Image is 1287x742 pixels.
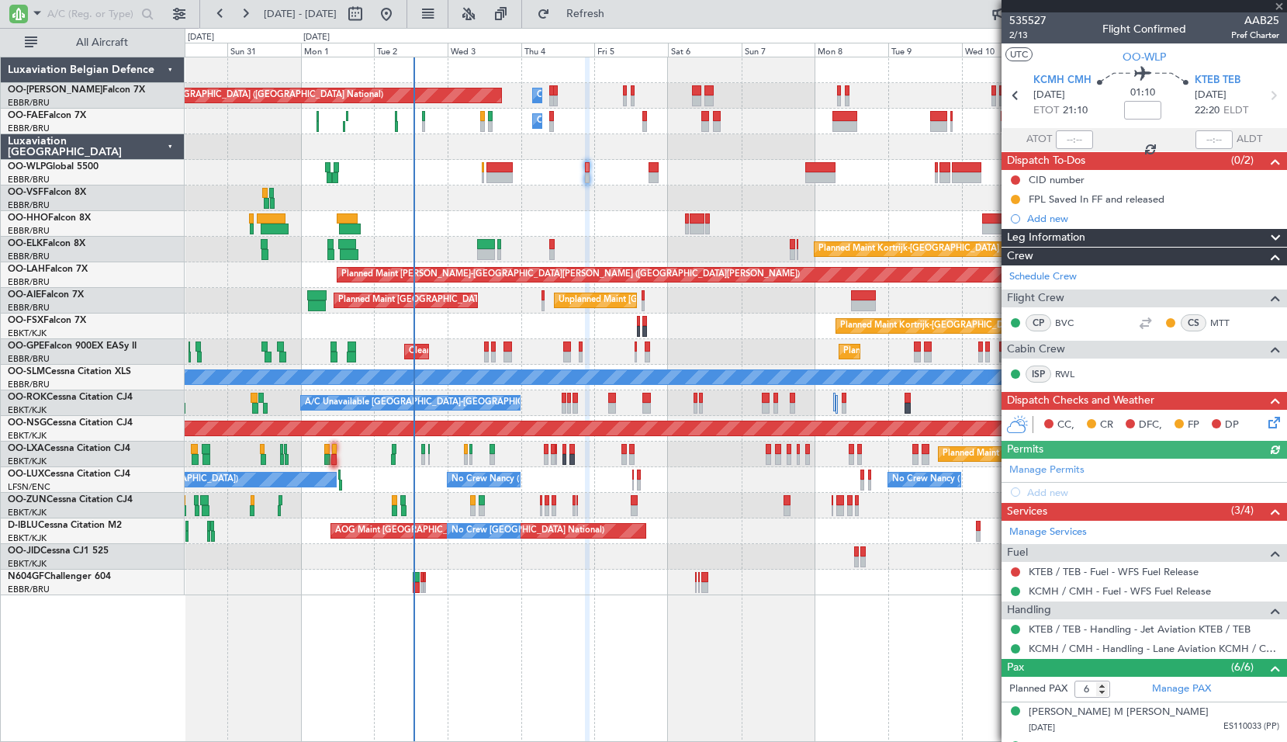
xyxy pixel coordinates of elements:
[1231,12,1279,29] span: AAB25
[8,495,133,504] a: OO-ZUNCessna Citation CJ4
[8,367,45,376] span: OO-SLM
[8,546,109,556] a: OO-JIDCessna CJ1 525
[8,328,47,339] a: EBKT/KJK
[537,109,642,133] div: Owner Melsbroek Air Base
[1195,73,1240,88] span: KTEB TEB
[1007,152,1085,170] span: Dispatch To-Dos
[1033,73,1092,88] span: KCMH CMH
[227,43,301,57] div: Sun 31
[8,342,44,351] span: OO-GPE
[1231,29,1279,42] span: Pref Charter
[1181,314,1206,331] div: CS
[1063,103,1088,119] span: 21:10
[8,276,50,288] a: EBBR/BRU
[8,572,111,581] a: N604GFChallenger 604
[8,290,41,300] span: OO-AIE
[102,84,383,107] div: Planned Maint [GEOGRAPHIC_DATA] ([GEOGRAPHIC_DATA] National)
[815,43,888,57] div: Mon 8
[1231,659,1254,675] span: (6/6)
[1009,29,1047,42] span: 2/13
[8,225,50,237] a: EBBR/BRU
[1057,418,1074,433] span: CC,
[1195,103,1220,119] span: 22:20
[668,43,742,57] div: Sat 6
[1007,392,1154,410] span: Dispatch Checks and Weather
[1033,103,1059,119] span: ETOT
[1007,341,1065,359] span: Cabin Crew
[1123,49,1166,65] span: OO-WLP
[8,188,43,197] span: OO-VSF
[8,174,50,185] a: EBBR/BRU
[8,290,84,300] a: OO-AIEFalcon 7X
[1139,418,1162,433] span: DFC,
[8,85,145,95] a: OO-[PERSON_NAME]Falcon 7X
[8,379,50,390] a: EBBR/BRU
[530,2,623,26] button: Refresh
[301,43,375,57] div: Mon 1
[892,468,984,491] div: No Crew Nancy (Essey)
[338,289,583,312] div: Planned Maint [GEOGRAPHIC_DATA] ([GEOGRAPHIC_DATA])
[1100,418,1113,433] span: CR
[1029,622,1251,636] a: KTEB / TEB - Handling - Jet Aviation KTEB / TEB
[1007,290,1064,307] span: Flight Crew
[1152,681,1211,697] a: Manage PAX
[8,239,85,248] a: OO-ELKFalcon 8X
[8,430,47,442] a: EBKT/KJK
[305,391,552,414] div: A/C Unavailable [GEOGRAPHIC_DATA]-[GEOGRAPHIC_DATA]
[8,302,50,314] a: EBBR/BRU
[888,43,962,57] div: Tue 9
[451,519,711,543] div: No Crew [GEOGRAPHIC_DATA] ([GEOGRAPHIC_DATA] National)
[1102,21,1186,37] div: Flight Confirmed
[8,470,130,479] a: OO-LUXCessna Citation CJ4
[47,2,137,26] input: A/C (Reg. or Type)
[8,470,44,479] span: OO-LUX
[8,342,137,351] a: OO-GPEFalcon 900EX EASy II
[1009,525,1087,540] a: Manage Services
[943,442,1223,466] div: Planned Maint [GEOGRAPHIC_DATA] ([GEOGRAPHIC_DATA] National)
[1009,12,1047,29] span: 535527
[1029,192,1164,206] div: FPL Saved In FF and released
[1029,722,1055,733] span: [DATE]
[1007,229,1085,247] span: Leg Information
[8,188,86,197] a: OO-VSFFalcon 8X
[8,418,133,428] a: OO-NSGCessna Citation CJ4
[8,546,40,556] span: OO-JID
[1007,602,1051,619] span: Handling
[8,85,102,95] span: OO-[PERSON_NAME]
[1237,132,1262,147] span: ALDT
[8,393,47,402] span: OO-ROK
[521,43,595,57] div: Thu 4
[154,43,227,57] div: Sat 30
[40,37,164,48] span: All Aircraft
[1188,418,1199,433] span: FP
[1007,503,1047,521] span: Services
[8,239,43,248] span: OO-ELK
[1033,88,1065,103] span: [DATE]
[8,507,47,518] a: EBKT/KJK
[1009,681,1067,697] label: Planned PAX
[1231,152,1254,168] span: (0/2)
[1223,720,1279,733] span: ES110033 (PP)
[335,519,604,543] div: AOG Maint [GEOGRAPHIC_DATA] ([GEOGRAPHIC_DATA] National)
[594,43,668,57] div: Fri 5
[8,404,47,416] a: EBKT/KJK
[553,9,618,19] span: Refresh
[537,84,642,107] div: Owner Melsbroek Air Base
[8,572,44,581] span: N604GF
[8,97,50,109] a: EBBR/BRU
[8,444,44,453] span: OO-LXA
[8,199,50,211] a: EBBR/BRU
[843,340,1124,363] div: Planned Maint [GEOGRAPHIC_DATA] ([GEOGRAPHIC_DATA] National)
[1007,659,1024,677] span: Pax
[1007,248,1033,265] span: Crew
[1210,316,1245,330] a: MTT
[8,251,50,262] a: EBBR/BRU
[1029,173,1085,186] div: CID number
[1026,132,1052,147] span: ATOT
[8,213,48,223] span: OO-HHO
[8,265,45,274] span: OO-LAH
[559,289,850,312] div: Unplanned Maint [GEOGRAPHIC_DATA] ([GEOGRAPHIC_DATA] National)
[8,521,38,530] span: D-IBLU
[451,468,544,491] div: No Crew Nancy (Essey)
[8,162,99,172] a: OO-WLPGlobal 5500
